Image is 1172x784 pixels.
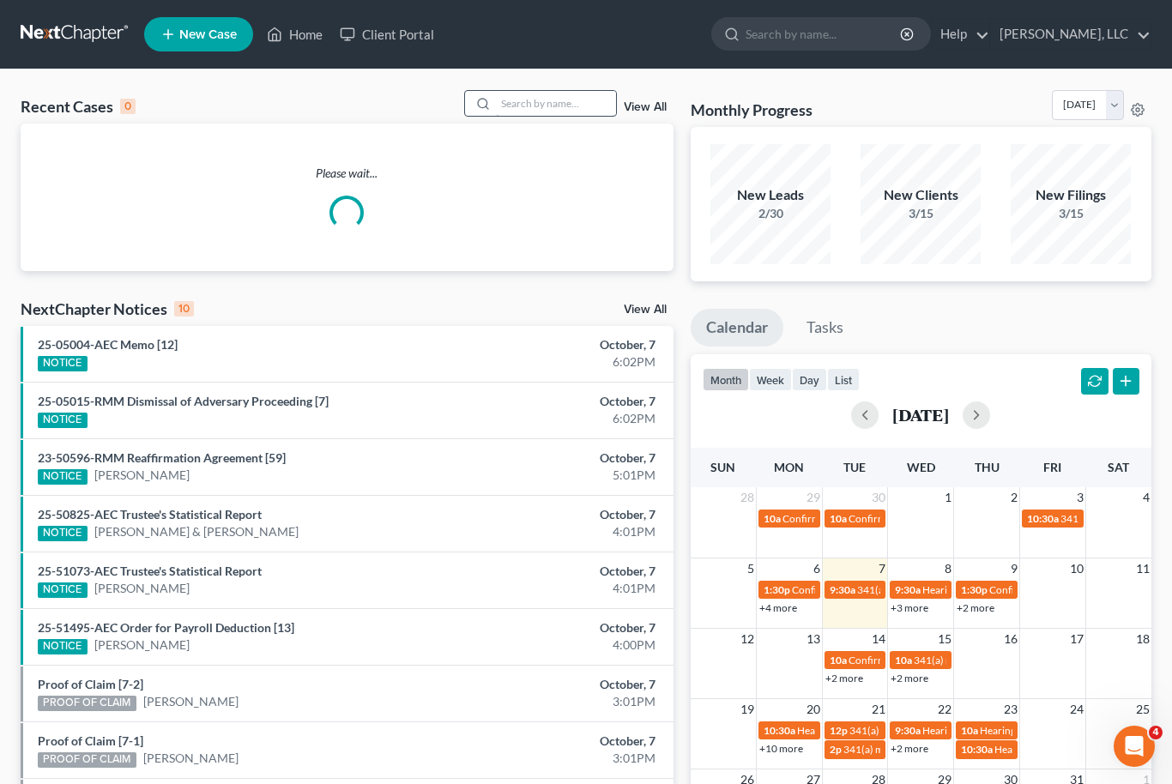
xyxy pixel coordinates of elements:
[38,413,88,428] div: NOTICE
[870,487,887,508] span: 30
[961,583,988,596] span: 1:30p
[21,165,674,182] p: Please wait...
[764,583,790,596] span: 1:30p
[462,336,656,353] div: October, 7
[914,654,1079,666] span: 341(a) meeting for [PERSON_NAME]
[936,629,953,649] span: 15
[38,677,143,691] a: Proof of Claim [7-2]
[38,639,88,654] div: NOTICE
[179,28,237,41] span: New Case
[38,337,178,352] a: 25-05004-AEC Memo [12]
[891,742,928,755] a: +2 more
[38,356,88,371] div: NOTICE
[746,18,903,50] input: Search by name...
[1002,699,1019,720] span: 23
[805,629,822,649] span: 13
[462,393,656,410] div: October, 7
[1043,460,1061,474] span: Fri
[710,460,735,474] span: Sun
[710,185,831,205] div: New Leads
[710,205,831,222] div: 2/30
[1141,487,1151,508] span: 4
[38,733,143,748] a: Proof of Claim [7-1]
[462,580,656,597] div: 4:01PM
[907,460,935,474] span: Wed
[870,699,887,720] span: 21
[1068,558,1085,579] span: 10
[792,583,987,596] span: Confirmation hearing for [PERSON_NAME]
[462,353,656,371] div: 6:02PM
[1002,629,1019,649] span: 16
[843,460,866,474] span: Tue
[462,676,656,693] div: October, 7
[943,558,953,579] span: 8
[143,750,239,767] a: [PERSON_NAME]
[843,743,1100,756] span: 341(a) meeting for [PERSON_NAME] & [PERSON_NAME]
[830,654,847,666] span: 10a
[1075,487,1085,508] span: 3
[462,449,656,467] div: October, 7
[258,19,331,50] a: Home
[991,19,1151,50] a: [PERSON_NAME], LLC
[143,693,239,710] a: [PERSON_NAME]
[759,601,797,614] a: +4 more
[1114,726,1155,767] iframe: Intercom live chat
[895,583,921,596] span: 9:30a
[1134,699,1151,720] span: 25
[1009,558,1019,579] span: 9
[943,487,953,508] span: 1
[861,205,981,222] div: 3/15
[877,558,887,579] span: 7
[739,699,756,720] span: 19
[38,696,136,711] div: PROOF OF CLAIM
[462,693,656,710] div: 3:01PM
[830,583,855,596] span: 9:30a
[1134,558,1151,579] span: 11
[782,512,977,525] span: Confirmation hearing for [PERSON_NAME]
[792,368,827,391] button: day
[830,512,847,525] span: 10a
[38,526,88,541] div: NOTICE
[38,582,88,598] div: NOTICE
[975,460,1000,474] span: Thu
[812,558,822,579] span: 6
[827,368,860,391] button: list
[94,523,299,540] a: [PERSON_NAME] & [PERSON_NAME]
[174,301,194,317] div: 10
[932,19,989,50] a: Help
[922,724,1068,737] span: Hearing for [PERSON_NAME] III
[94,467,190,484] a: [PERSON_NAME]
[764,512,781,525] span: 10a
[462,506,656,523] div: October, 7
[462,563,656,580] div: October, 7
[462,733,656,750] div: October, 7
[961,743,993,756] span: 10:30a
[21,96,136,117] div: Recent Cases
[1134,629,1151,649] span: 18
[961,724,978,737] span: 10a
[891,672,928,684] a: +2 more
[38,752,136,768] div: PROOF OF CLAIM
[462,636,656,654] div: 4:00PM
[38,507,262,522] a: 25-50825-AEC Trustee's Statistical Report
[691,100,813,120] h3: Monthly Progress
[94,636,190,654] a: [PERSON_NAME]
[922,583,1139,596] span: Hearing for [PERSON_NAME] [PERSON_NAME]
[38,450,286,465] a: 23-50596-RMM Reaffirmation Agreement [59]
[994,743,1128,756] span: Hearing for [PERSON_NAME]
[746,558,756,579] span: 5
[120,99,136,114] div: 0
[38,469,88,485] div: NOTICE
[830,724,848,737] span: 12p
[805,487,822,508] span: 29
[1108,460,1129,474] span: Sat
[739,629,756,649] span: 12
[38,564,262,578] a: 25-51073-AEC Trustee's Statistical Report
[462,750,656,767] div: 3:01PM
[38,394,329,408] a: 25-05015-RMM Dismissal of Adversary Proceeding [7]
[805,699,822,720] span: 20
[739,487,756,508] span: 28
[891,601,928,614] a: +3 more
[21,299,194,319] div: NextChapter Notices
[462,410,656,427] div: 6:02PM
